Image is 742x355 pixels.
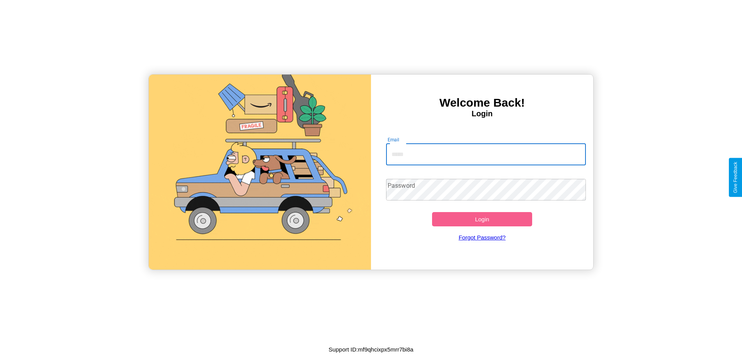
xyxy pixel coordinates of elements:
[149,75,371,270] img: gif
[328,344,413,355] p: Support ID: mf9qhcixpx5mrr7bi8a
[432,212,532,226] button: Login
[371,96,593,109] h3: Welcome Back!
[382,226,582,248] a: Forgot Password?
[733,162,738,193] div: Give Feedback
[371,109,593,118] h4: Login
[388,136,400,143] label: Email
